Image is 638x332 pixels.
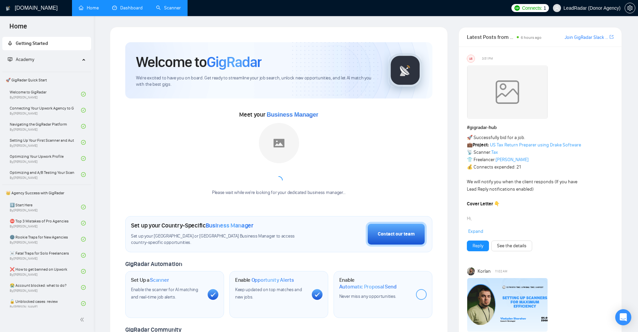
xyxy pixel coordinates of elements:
[10,216,81,230] a: ⛔ Top 3 Mistakes of Pro AgenciesBy[PERSON_NAME]
[339,283,397,290] span: Automatic Proposal Send
[259,123,299,163] img: placeholder.png
[81,140,86,145] span: check-circle
[625,3,635,13] button: setting
[267,111,318,118] span: Business Manager
[8,57,12,62] span: fund-projection-screen
[544,4,546,12] span: 1
[339,277,411,290] h1: Enable
[514,5,520,11] img: upwork-logo.png
[10,232,81,247] a: 🌚 Rookie Traps for New AgenciesBy[PERSON_NAME]
[79,5,99,11] a: homeHome
[467,124,614,131] h1: # gigradar-hub
[136,53,262,71] h1: Welcome to
[8,41,12,46] span: rocket
[467,201,500,207] strong: Cover Letter 👇
[131,277,169,283] h1: Set Up a
[496,157,528,162] a: [PERSON_NAME]
[339,293,396,299] span: Never miss any opportunities.
[625,5,635,11] span: setting
[80,316,86,323] span: double-left
[467,267,475,275] img: Korlan
[235,287,302,300] span: Keep updated on top matches and new jobs.
[482,56,493,62] span: 3:51 PM
[81,285,86,290] span: check-circle
[273,175,284,186] span: loading
[81,172,86,177] span: check-circle
[6,3,10,14] img: logo
[473,142,489,148] strong: Project:
[16,41,48,46] span: Getting Started
[3,186,90,200] span: 👑 Agency Success with GigRadar
[206,222,254,229] span: Business Manager
[81,124,86,129] span: check-circle
[378,230,415,238] div: Contact our team
[10,119,81,134] a: Navigating the GigRadar PlatformBy[PERSON_NAME]
[239,111,318,118] span: Meet your
[467,33,515,41] span: Latest Posts from the GigRadar Community
[81,108,86,113] span: check-circle
[467,241,489,251] button: Reply
[490,142,581,148] a: US Tax Return Preparer using Drake Software
[112,5,143,11] a: dashboardDashboard
[2,37,91,50] li: Getting Started
[252,277,294,283] span: Opportunity Alerts
[522,4,542,12] span: Connects:
[131,287,198,300] span: Enable the scanner for AI matching and real-time job alerts.
[125,260,182,268] span: GigRadar Automation
[150,277,169,283] span: Scanner
[473,242,483,250] a: Reply
[10,87,81,102] a: Welcome to GigRadarBy[PERSON_NAME]
[555,6,559,10] span: user
[467,55,475,62] div: US
[81,221,86,225] span: check-circle
[131,222,254,229] h1: Set up your Country-Specific
[156,5,181,11] a: searchScanner
[467,65,548,119] img: weqQh+iSagEgQAAAABJRU5ErkJggg==
[491,149,498,155] a: Tax
[207,53,262,71] span: GigRadar
[10,167,81,182] a: Optimizing and A/B Testing Your Scanner for Better ResultsBy[PERSON_NAME]
[366,222,427,247] button: Contact our team
[610,34,614,40] a: export
[615,309,631,325] div: Open Intercom Messenger
[81,301,86,306] span: check-circle
[208,190,350,196] div: Please wait while we're looking for your dedicated business manager...
[131,233,308,246] span: Set up your [GEOGRAPHIC_DATA] or [GEOGRAPHIC_DATA] Business Manager to access country-specific op...
[81,156,86,161] span: check-circle
[8,57,34,62] span: Academy
[10,296,81,311] a: 🔓 Unblocked cases: reviewBy[PERSON_NAME]
[497,242,526,250] a: See the details
[10,200,81,214] a: 1️⃣ Start HereBy[PERSON_NAME]
[81,237,86,242] span: check-circle
[10,151,81,166] a: Optimizing Your Upwork ProfileBy[PERSON_NAME]
[478,268,491,275] span: Korlan
[81,269,86,274] span: check-circle
[16,57,34,62] span: Academy
[468,228,483,234] span: Expand
[565,34,608,41] a: Join GigRadar Slack Community
[81,92,86,96] span: check-circle
[10,280,81,295] a: 😭 Account blocked: what to do?By[PERSON_NAME]
[625,5,635,11] a: setting
[10,103,81,118] a: Connecting Your Upwork Agency to GigRadarBy[PERSON_NAME]
[10,248,81,263] a: ☠️ Fatal Traps for Solo FreelancersBy[PERSON_NAME]
[235,277,294,283] h1: Enable
[491,241,532,251] button: See the details
[10,135,81,150] a: Setting Up Your First Scanner and Auto-BidderBy[PERSON_NAME]
[388,54,422,87] img: gigradar-logo.png
[495,268,507,274] span: 11:02 AM
[10,264,81,279] a: ❌ How to get banned on UpworkBy[PERSON_NAME]
[81,253,86,258] span: check-circle
[136,75,377,88] span: We're excited to have you on board. Get ready to streamline your job search, unlock new opportuni...
[467,278,548,332] img: F09DQRWLC0N-Event%20with%20Vlad%20Sharahov.png
[81,205,86,209] span: check-circle
[521,35,542,40] span: 6 hours ago
[3,73,90,87] span: 🚀 GigRadar Quick Start
[4,21,32,36] span: Home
